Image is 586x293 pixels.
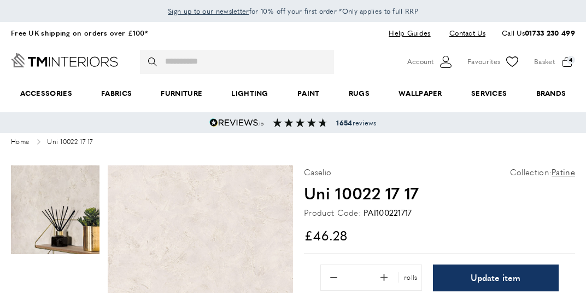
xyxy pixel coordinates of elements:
div: PAI100221717 [364,206,412,219]
button: Customer Account [407,54,454,70]
span: £46.28 [304,226,347,244]
span: Uni 10022 17 17 [47,139,93,146]
a: Rugs [334,77,384,110]
p: Collection: [510,165,575,179]
a: Favourites [467,54,520,70]
span: reviews [336,118,376,127]
span: Favourites [467,56,500,67]
h1: Uni 10022 17 17 [304,181,575,204]
button: Search [148,50,159,74]
button: Update item [433,265,559,291]
a: 01733 230 499 [525,27,575,38]
span: Account [407,56,433,67]
span: for 10% off your first order *Only applies to full RRP [168,6,418,16]
a: Sign up to our newsletter [168,5,249,16]
a: Contact Us [441,26,485,41]
a: Paint [283,77,334,110]
span: Sign up to our newsletter [168,6,249,16]
a: Patine [552,165,575,179]
img: Reviews.io 5 stars [209,118,264,127]
a: Home [11,139,29,146]
a: Brands [521,77,581,110]
p: Caselio [304,165,331,179]
a: Help Guides [380,26,438,41]
a: Free UK shipping on orders over £100* [11,27,148,38]
img: product photo [11,165,99,254]
a: Wallpaper [384,77,456,110]
p: Call Us [502,27,575,39]
a: Go to Home page [11,53,118,67]
strong: 1654 [336,118,352,128]
img: Reviews section [273,118,327,127]
button: Remove 1 from quantity [322,266,345,289]
span: Update item [471,273,520,282]
strong: Product Code [304,206,361,219]
a: Services [456,77,521,110]
a: Lighting [217,77,283,110]
button: Add 1 to quantity [372,266,395,289]
a: Furniture [146,77,217,110]
span: Accessories [5,77,87,110]
div: rolls [398,272,420,283]
a: Fabrics [87,77,146,110]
